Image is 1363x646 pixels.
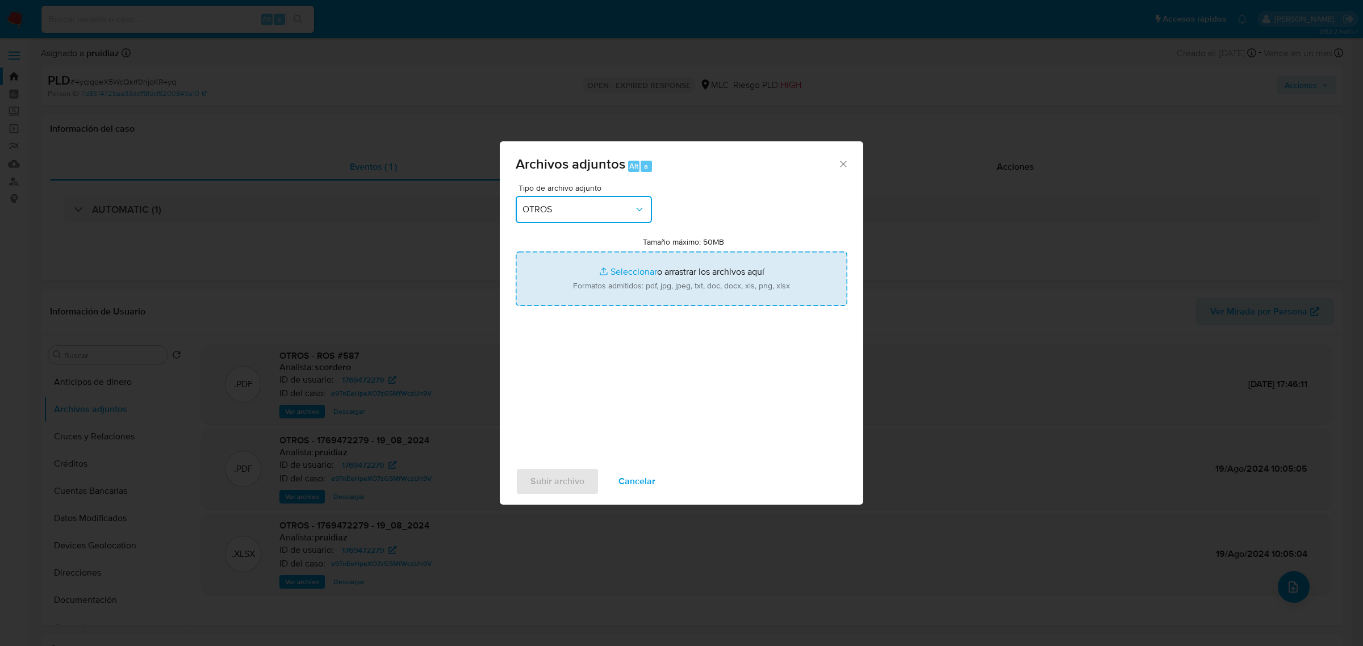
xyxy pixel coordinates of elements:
span: Cancelar [618,469,655,494]
span: OTROS [522,204,634,215]
button: Cancelar [604,468,670,495]
span: Archivos adjuntos [516,154,625,174]
button: OTROS [516,196,652,223]
span: Tipo de archivo adjunto [519,184,655,192]
span: a [644,161,648,171]
label: Tamaño máximo: 50MB [643,237,724,247]
button: Cerrar [838,158,848,169]
span: Alt [629,161,638,171]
